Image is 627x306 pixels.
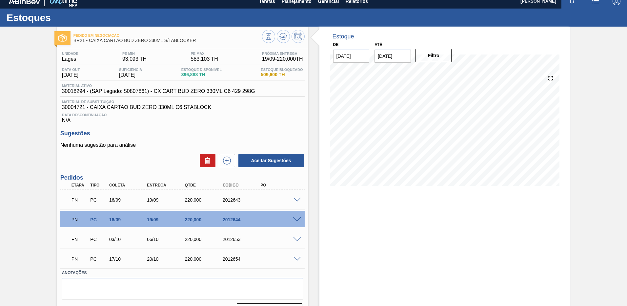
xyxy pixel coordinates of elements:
[89,197,108,203] div: Pedido de Compra
[71,256,88,262] p: PN
[89,217,108,222] div: Pedido de Compra
[119,68,142,72] span: Suficiência
[89,237,108,242] div: Pedido de Compra
[262,30,275,43] button: Visão Geral dos Estoques
[108,256,150,262] div: 17/10/2025
[60,130,305,137] h3: Sugestões
[221,197,263,203] div: 2012643
[261,68,303,72] span: Estoque Bloqueado
[183,183,226,187] div: Qtde
[262,56,303,62] span: 19/09 - 220,000 TH
[108,183,150,187] div: Coleta
[292,30,305,43] button: Programar Estoque
[70,252,90,266] div: Pedido em Negociação
[221,256,263,262] div: 2012654
[71,237,88,242] p: PN
[60,174,305,181] h3: Pedidos
[374,42,382,47] label: Até
[62,56,78,62] span: Lages
[191,52,218,55] span: PE MAX
[70,232,90,247] div: Pedido em Negociação
[145,197,188,203] div: 19/09/2025
[145,217,188,222] div: 19/09/2025
[215,154,235,167] div: Nova sugestão
[183,217,226,222] div: 220,000
[196,154,215,167] div: Excluir Sugestões
[60,110,305,123] div: N/A
[122,56,147,62] span: 93,093 TH
[62,100,303,104] span: Material de Substituição
[333,50,370,63] input: dd/mm/yyyy
[183,197,226,203] div: 220,000
[122,52,147,55] span: PE MIN
[71,217,88,222] p: PN
[261,72,303,77] span: 509,600 TH
[89,183,108,187] div: Tipo
[235,153,305,168] div: Aceitar Sugestões
[62,84,255,88] span: Material ativo
[7,14,123,21] h1: Estoques
[262,52,303,55] span: Próxima Entrega
[259,183,301,187] div: PO
[89,256,108,262] div: Pedido de Compra
[145,256,188,262] div: 20/10/2025
[221,183,263,187] div: Código
[221,237,263,242] div: 2012653
[62,88,255,94] span: 30018294 - (SAP Legado: 50807861) - CX CART BUD ZERO 330ML C6 429 298G
[374,50,411,63] input: dd/mm/yyyy
[181,68,222,72] span: Estoque Disponível
[60,142,305,148] p: Nenhuma sugestão para análise
[191,56,218,62] span: 583,103 TH
[58,34,67,42] img: Ícone
[145,237,188,242] div: 06/10/2025
[415,49,452,62] button: Filtro
[70,193,90,207] div: Pedido em Negociação
[119,72,142,78] span: [DATE]
[62,104,303,110] span: 30004721 - CAIXA CARTAO BUD ZERO 330ML C6 STABLOCK
[70,183,90,187] div: Etapa
[70,212,90,227] div: Pedido em Negociação
[108,217,150,222] div: 16/09/2025
[73,33,262,37] span: Pedido em Negociação
[62,52,78,55] span: Unidade
[183,237,226,242] div: 220,000
[333,42,339,47] label: De
[71,197,88,203] p: PN
[62,72,80,78] span: [DATE]
[277,30,290,43] button: Atualizar Gráfico
[333,33,354,40] div: Estoque
[62,268,303,278] label: Anotações
[108,197,150,203] div: 16/09/2025
[238,154,304,167] button: Aceitar Sugestões
[145,183,188,187] div: Entrega
[62,68,80,72] span: Data out
[221,217,263,222] div: 2012644
[181,72,222,77] span: 396,888 TH
[73,38,262,43] span: BR21 - CAIXA CARTÃO BUD ZERO 330ML S/TABLOCKER
[62,113,303,117] span: Data Descontinuação
[183,256,226,262] div: 220,000
[108,237,150,242] div: 03/10/2025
